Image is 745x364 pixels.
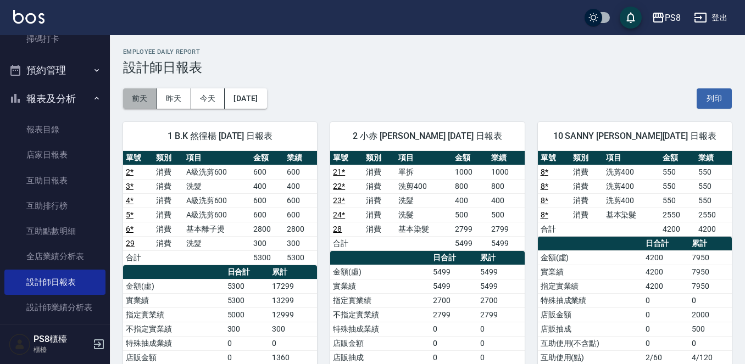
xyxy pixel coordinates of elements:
td: 7950 [689,265,732,279]
td: 0 [269,336,317,350]
td: 洗剪400 [603,179,660,193]
td: 7950 [689,279,732,293]
td: 1000 [452,165,488,179]
th: 日合計 [225,265,269,279]
td: 2700 [477,293,525,307]
td: 單拆 [396,165,452,179]
td: 5499 [477,265,525,279]
td: 洗剪400 [396,179,452,193]
div: PS8 [665,11,681,25]
td: 2550 [660,208,696,222]
td: 0 [430,336,477,350]
td: 13299 [269,293,317,307]
td: 2550 [696,208,732,222]
td: 洗髮 [184,179,251,193]
td: 4200 [660,222,696,236]
td: 消費 [363,208,396,222]
td: 金額(虛) [538,250,643,265]
td: 消費 [363,165,396,179]
th: 單號 [123,151,153,165]
th: 金額 [452,151,488,165]
td: 2799 [430,307,477,322]
td: 金額(虛) [123,279,225,293]
th: 單號 [538,151,570,165]
td: 300 [269,322,317,336]
td: 消費 [153,193,184,208]
td: 2799 [477,307,525,322]
a: 全店業績分析表 [4,244,105,269]
button: 列印 [697,88,732,109]
td: 消費 [363,193,396,208]
a: 互助排行榜 [4,193,105,219]
td: 消費 [570,165,603,179]
a: 設計師業績月報表 [4,320,105,345]
th: 累計 [689,237,732,251]
button: 登出 [690,8,732,28]
td: 消費 [363,179,396,193]
td: 0 [689,336,732,350]
td: 800 [488,179,525,193]
td: 550 [696,165,732,179]
td: 800 [452,179,488,193]
td: 店販金額 [330,336,430,350]
td: 洗髮 [396,208,452,222]
td: 洗髮 [396,193,452,208]
button: 前天 [123,88,157,109]
td: 0 [477,336,525,350]
td: 消費 [570,193,603,208]
a: 互助日報表 [4,168,105,193]
td: 400 [488,193,525,208]
td: 實業績 [123,293,225,307]
th: 類別 [570,151,603,165]
button: 報表及分析 [4,85,105,113]
td: 550 [660,165,696,179]
td: 洗髮 [184,236,251,250]
th: 業績 [284,151,318,165]
td: 2799 [452,222,488,236]
td: 400 [251,179,284,193]
td: 不指定實業績 [330,307,430,322]
td: 5499 [477,279,525,293]
td: 互助使用(不含點) [538,336,643,350]
td: 5300 [251,250,284,265]
img: Logo [13,10,45,24]
th: 單號 [330,151,363,165]
span: 1 B.K 然徨楊 [DATE] 日報表 [136,131,304,142]
td: 17299 [269,279,317,293]
td: 500 [452,208,488,222]
td: 1000 [488,165,525,179]
th: 金額 [660,151,696,165]
td: 洗剪400 [603,193,660,208]
th: 業績 [696,151,732,165]
span: 10 SANNY [PERSON_NAME][DATE] 日報表 [551,131,719,142]
td: A級洗剪600 [184,208,251,222]
td: 消費 [153,179,184,193]
p: 櫃檯 [34,345,90,355]
td: 基本染髮 [603,208,660,222]
td: 特殊抽成業績 [330,322,430,336]
td: 12999 [269,307,317,322]
img: Person [9,333,31,355]
td: 600 [251,193,284,208]
td: 600 [251,165,284,179]
td: 4200 [696,222,732,236]
button: PS8 [647,7,685,29]
td: 550 [660,193,696,208]
a: 掃碼打卡 [4,26,105,52]
td: 洗剪400 [603,165,660,179]
td: 5300 [225,293,269,307]
table: a dense table [330,151,524,251]
th: 金額 [251,151,284,165]
td: 不指定實業績 [123,322,225,336]
td: 5000 [225,307,269,322]
td: 500 [689,322,732,336]
td: 合計 [538,222,570,236]
td: 0 [643,322,689,336]
td: 0 [225,336,269,350]
td: 5499 [488,236,525,250]
td: 特殊抽成業績 [123,336,225,350]
td: 0 [689,293,732,307]
td: 500 [488,208,525,222]
th: 日合計 [430,251,477,265]
td: A級洗剪600 [184,193,251,208]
